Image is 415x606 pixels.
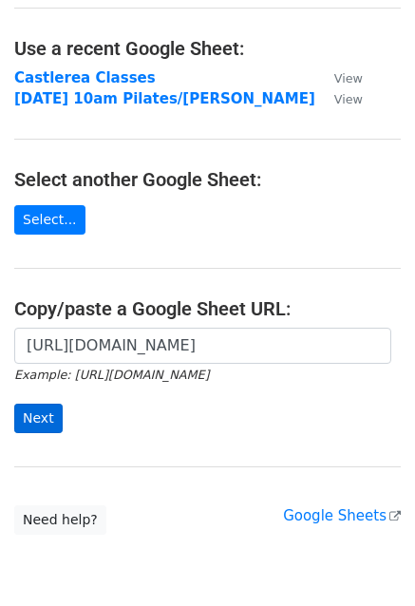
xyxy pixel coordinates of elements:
small: Example: [URL][DOMAIN_NAME] [14,368,209,382]
h4: Use a recent Google Sheet: [14,37,401,60]
input: Next [14,404,63,433]
small: View [334,71,363,85]
small: View [334,92,363,106]
a: Castlerea Classes [14,69,156,86]
a: Need help? [14,505,106,535]
a: [DATE] 10am Pilates/[PERSON_NAME] [14,90,315,107]
a: Google Sheets [283,507,401,524]
a: Select... [14,205,85,235]
iframe: Chat Widget [320,515,415,606]
input: Paste your Google Sheet URL here [14,328,391,364]
a: View [315,69,363,86]
h4: Select another Google Sheet: [14,168,401,191]
a: View [315,90,363,107]
h4: Copy/paste a Google Sheet URL: [14,297,401,320]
